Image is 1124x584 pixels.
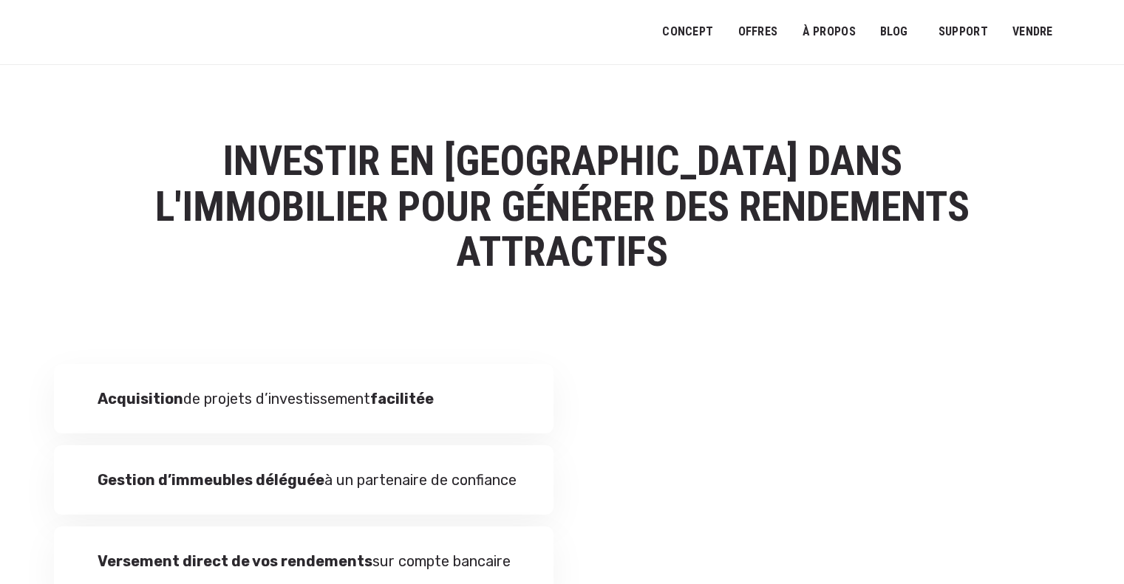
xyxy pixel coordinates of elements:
b: Versement direct de vos rendements [98,552,372,570]
b: Gestion d’immeubles déléguée [98,471,324,489]
b: facilitée [370,390,434,408]
a: Passer à [1074,18,1106,46]
nav: Menu principal [662,13,1102,50]
a: Concept [653,16,723,49]
a: Blog [871,16,918,49]
a: À PROPOS [792,16,865,49]
p: de projets d’investissement [98,390,434,408]
a: OFFRES [728,16,787,49]
a: VENDRE [1003,16,1063,49]
img: Ellipse-dot [69,559,75,566]
a: SUPPORT [929,16,998,49]
b: Acquisition [98,390,183,408]
img: Ellipse-dot [69,396,75,403]
p: sur compte bancaire [98,552,511,570]
p: à un partenaire de confiance [98,471,517,489]
img: Ellipse-dot [69,478,75,484]
img: Logo [22,16,137,53]
h1: INVESTIR EN [GEOGRAPHIC_DATA] DANS L'IMMOBILIER POUR GÉNÉRER DES RENDEMENTS ATTRACTIFS [119,139,1006,275]
img: Français [1083,28,1097,37]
